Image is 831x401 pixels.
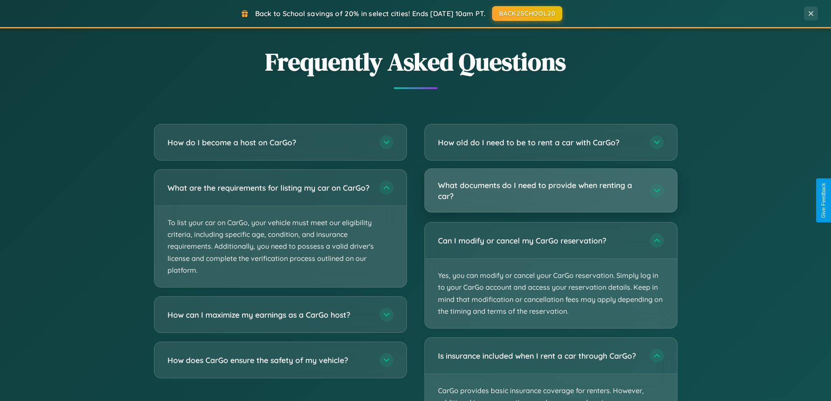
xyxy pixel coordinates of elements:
[821,183,827,218] div: Give Feedback
[438,350,641,361] h3: Is insurance included when I rent a car through CarGo?
[168,182,371,193] h3: What are the requirements for listing my car on CarGo?
[492,6,562,21] button: BACK2SCHOOL20
[425,259,677,328] p: Yes, you can modify or cancel your CarGo reservation. Simply log in to your CarGo account and acc...
[154,206,407,287] p: To list your car on CarGo, your vehicle must meet our eligibility criteria, including specific ag...
[255,9,486,18] span: Back to School savings of 20% in select cities! Ends [DATE] 10am PT.
[168,355,371,366] h3: How does CarGo ensure the safety of my vehicle?
[168,309,371,320] h3: How can I maximize my earnings as a CarGo host?
[438,235,641,246] h3: Can I modify or cancel my CarGo reservation?
[154,45,677,79] h2: Frequently Asked Questions
[438,137,641,148] h3: How old do I need to be to rent a car with CarGo?
[168,137,371,148] h3: How do I become a host on CarGo?
[438,180,641,201] h3: What documents do I need to provide when renting a car?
